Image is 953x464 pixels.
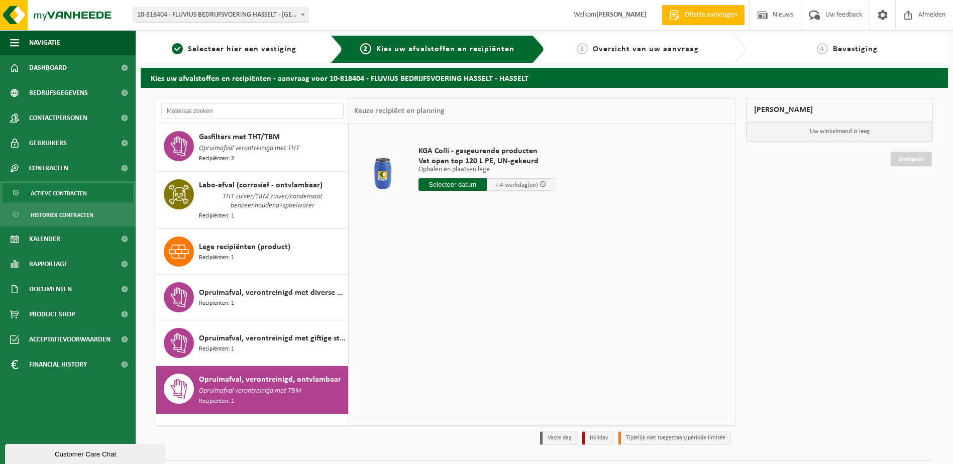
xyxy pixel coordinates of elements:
[682,10,739,20] span: Offerte aanvragen
[3,205,133,224] a: Historiek contracten
[29,131,67,156] span: Gebruikers
[29,80,88,105] span: Bedrijfsgegevens
[418,178,487,191] input: Selecteer datum
[3,183,133,202] a: Actieve contracten
[618,431,731,445] li: Tijdelijk niet toegestaan/période limitée
[156,275,349,320] button: Opruimafval, verontreinigd met diverse gevaarlijke afvalstoffen Recipiënten: 1
[746,98,933,122] div: [PERSON_NAME]
[199,241,290,253] span: Lege recipiënten (product)
[199,299,234,308] span: Recipiënten: 1
[133,8,308,23] span: 10-818404 - FLUVIUS BEDRIJFSVOERING HASSELT - HASSELT
[593,45,699,53] span: Overzicht van uw aanvraag
[418,166,555,173] p: Ophalen en plaatsen lege
[5,442,168,464] iframe: chat widget
[418,156,555,166] span: Vat open top 120 L PE, UN-gekeurd
[199,211,234,221] span: Recipiënten: 1
[29,105,87,131] span: Contactpersonen
[29,252,68,277] span: Rapportage
[540,431,577,445] li: Vaste dag
[199,397,234,406] span: Recipiënten: 1
[133,8,308,22] span: 10-818404 - FLUVIUS BEDRIJFSVOERING HASSELT - HASSELT
[199,253,234,263] span: Recipiënten: 1
[141,68,948,87] h2: Kies uw afvalstoffen en recipiënten - aanvraag voor 10-818404 - FLUVIUS BEDRIJFSVOERING HASSELT -...
[199,287,346,299] span: Opruimafval, verontreinigd met diverse gevaarlijke afvalstoffen
[29,277,72,302] span: Documenten
[156,124,349,172] button: Gasfilters met THT/TBM Opruimafval verontreinigd met THT Recipiënten: 2
[29,302,75,327] span: Product Shop
[156,229,349,275] button: Lege recipiënten (product) Recipiënten: 1
[199,344,234,354] span: Recipiënten: 1
[495,182,538,188] span: + 4 werkdag(en)
[156,172,349,229] button: Labo-afval (corrosief - ontvlambaar) THT zuiver/TBM zuiver/condensaat benzeenhoudend+spoelwater R...
[31,205,93,224] span: Historiek contracten
[156,320,349,366] button: Opruimafval, verontreinigd met giftige stoffen, verpakt in vaten Recipiënten: 1
[199,131,280,143] span: Gasfilters met THT/TBM
[172,43,183,54] span: 1
[146,43,323,55] a: 1Selecteer hier een vestiging
[596,11,647,19] strong: [PERSON_NAME]
[29,30,60,55] span: Navigatie
[161,103,344,119] input: Materiaal zoeken
[29,156,68,181] span: Contracten
[360,43,371,54] span: 2
[156,366,349,414] button: Opruimafval, verontreinigd, ontvlambaar Opruimafval verontreinigd met TBM Recipiënten: 1
[199,374,341,386] span: Opruimafval, verontreinigd, ontvlambaar
[199,332,346,344] span: Opruimafval, verontreinigd met giftige stoffen, verpakt in vaten
[833,45,878,53] span: Bevestiging
[29,327,111,352] span: Acceptatievoorwaarden
[747,122,932,141] p: Uw winkelmand is leeg
[577,43,588,54] span: 3
[376,45,514,53] span: Kies uw afvalstoffen en recipiënten
[188,45,296,53] span: Selecteer hier een vestiging
[29,352,87,377] span: Financial History
[418,146,555,156] span: KGA Colli - gasgeurende producten
[199,154,234,164] span: Recipiënten: 2
[662,5,745,25] a: Offerte aanvragen
[199,386,301,397] span: Opruimafval verontreinigd met TBM
[817,43,828,54] span: 4
[199,179,323,191] span: Labo-afval (corrosief - ontvlambaar)
[199,143,299,154] span: Opruimafval verontreinigd met THT
[582,431,613,445] li: Holiday
[31,184,87,203] span: Actieve contracten
[199,191,346,211] span: THT zuiver/TBM zuiver/condensaat benzeenhoudend+spoelwater
[29,226,60,252] span: Kalender
[891,152,932,166] a: Doorgaan
[29,55,67,80] span: Dashboard
[349,98,450,124] div: Keuze recipiënt en planning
